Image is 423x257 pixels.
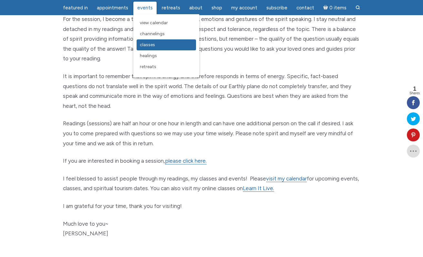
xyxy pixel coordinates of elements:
[266,5,287,11] span: Subscribe
[409,92,420,95] span: Shares
[263,2,291,14] a: Subscribe
[137,50,196,61] a: Healings
[266,175,307,182] a: visit my calendar
[208,2,226,14] a: Shop
[185,2,206,14] a: About
[319,1,350,14] a: Cart0 items
[59,2,92,14] a: featured in
[63,71,360,111] p: It is important to remember that spirit is energy and therefore responds in terms of energy. Spec...
[63,219,360,239] p: Much love to you~ [PERSON_NAME]
[63,201,360,211] p: I am grateful for your time, thank you for visiting!
[137,17,196,28] a: View Calendar
[165,158,207,164] a: please click here.
[63,5,88,11] span: featured in
[158,2,184,14] a: Retreats
[140,31,165,36] span: Channelings
[133,2,157,14] a: Events
[212,5,222,11] span: Shop
[63,118,360,148] p: Readings (sessions) are half an hour or one hour in length and can have one additional person on ...
[140,53,157,58] span: Healings
[93,2,132,14] a: Appointments
[189,5,202,11] span: About
[296,5,314,11] span: Contact
[329,5,346,10] span: 0 items
[137,39,196,50] a: Classes
[293,2,318,14] a: Contact
[140,64,156,69] span: Retreats
[137,5,153,11] span: Events
[63,174,360,193] p: I feel blessed to assist people through my readings, my classes and events! Please for upcoming e...
[409,86,420,92] span: 1
[137,28,196,39] a: Channelings
[63,14,360,64] p: For the session, I become a translator, conveying words, emotions and gestures of the spirit spea...
[140,42,155,47] span: Classes
[231,5,257,11] span: My Account
[162,5,180,11] span: Retreats
[323,5,329,11] i: Cart
[63,156,360,166] p: If you are interested in booking a session,
[243,185,274,192] a: Learn It Live.
[227,2,261,14] a: My Account
[97,5,128,11] span: Appointments
[137,61,196,72] a: Retreats
[140,20,168,26] span: View Calendar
